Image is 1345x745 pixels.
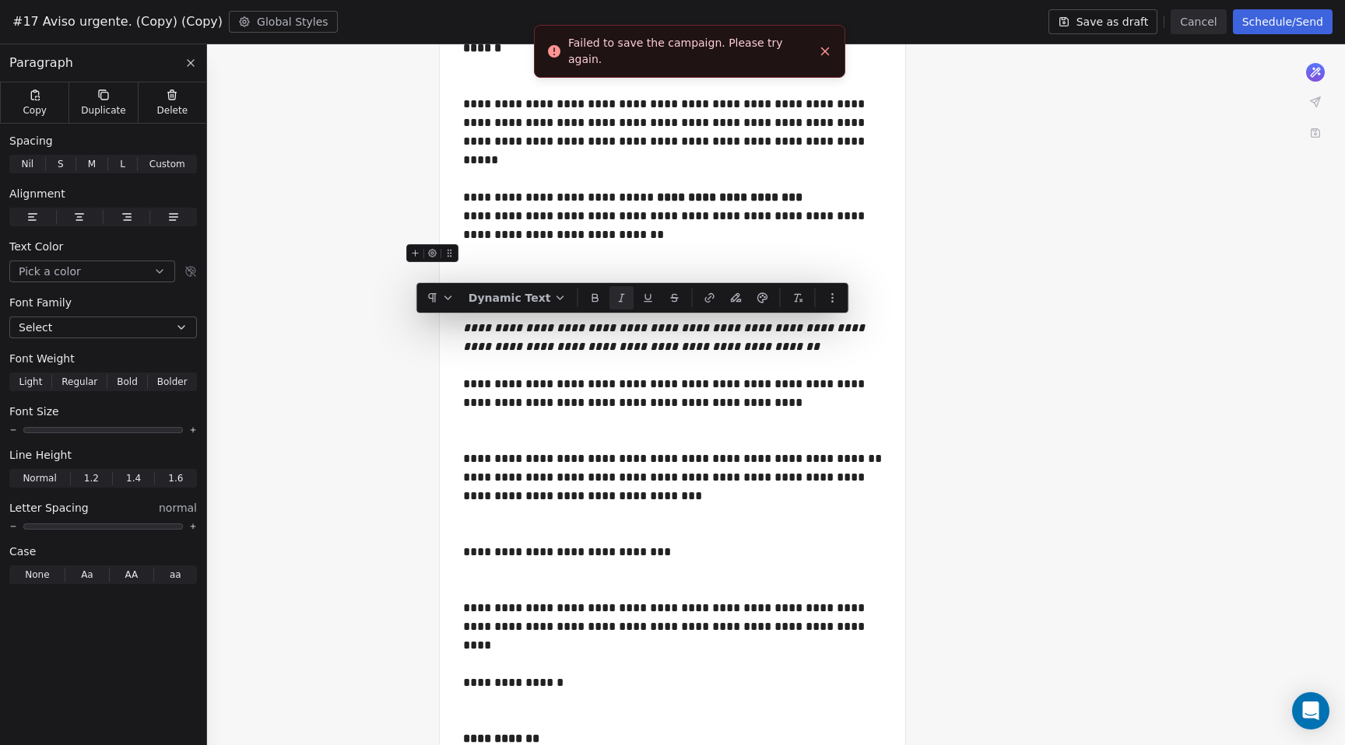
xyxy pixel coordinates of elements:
[1048,9,1158,34] button: Save as draft
[19,320,52,335] span: Select
[12,12,223,31] span: #17 Aviso urgente. (Copy) (Copy)
[9,295,72,310] span: Font Family
[815,41,835,61] button: Close toast
[9,54,73,72] span: Paragraph
[9,186,65,201] span: Alignment
[1171,9,1226,34] button: Cancel
[157,375,188,389] span: Bolder
[81,104,125,117] span: Duplicate
[58,157,64,171] span: S
[9,261,175,282] button: Pick a color
[149,157,185,171] span: Custom
[9,500,89,516] span: Letter Spacing
[568,35,812,68] div: Failed to save the campaign. Please try again.
[9,404,59,419] span: Font Size
[157,104,188,117] span: Delete
[462,286,573,310] button: Dynamic Text
[61,375,97,389] span: Regular
[125,568,138,582] span: AA
[23,471,56,485] span: Normal
[117,375,138,389] span: Bold
[21,157,33,171] span: Nil
[126,471,141,485] span: 1.4
[84,471,99,485] span: 1.2
[9,351,75,366] span: Font Weight
[1292,692,1329,729] div: Open Intercom Messenger
[170,568,181,582] span: aa
[9,239,63,254] span: Text Color
[19,375,42,389] span: Light
[168,471,183,485] span: 1.6
[1233,9,1333,34] button: Schedule/Send
[25,568,49,582] span: None
[23,104,47,117] span: Copy
[88,157,96,171] span: M
[81,568,93,582] span: Aa
[159,500,197,516] span: normal
[9,133,53,149] span: Spacing
[9,447,72,463] span: Line Height
[229,11,338,33] button: Global Styles
[9,544,36,559] span: Case
[120,157,125,171] span: L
